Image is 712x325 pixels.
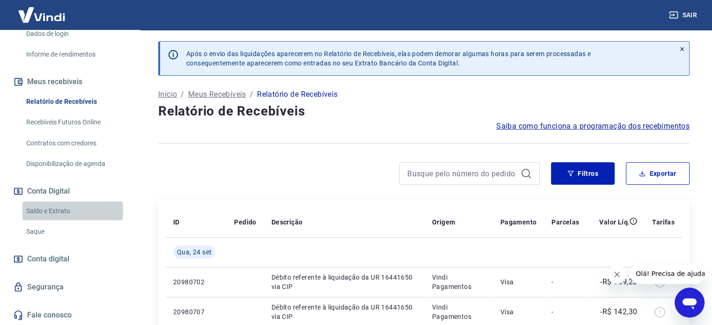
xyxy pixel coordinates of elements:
p: Parcelas [551,217,579,227]
button: Sair [667,7,701,24]
span: Olá! Precisa de ajuda? [6,7,79,14]
a: Início [158,89,177,100]
p: Descrição [272,217,303,227]
button: Meus recebíveis [11,72,129,92]
a: Recebíveis Futuros Online [22,113,129,132]
p: / [250,89,253,100]
p: 20980702 [173,277,219,287]
a: Saldo e Extrato [22,202,129,221]
a: Dados de login [22,24,129,43]
iframe: Botão para abrir a janela de mensagens [675,288,705,318]
span: Conta digital [27,253,69,266]
p: Débito referente à liquidação da UR 16441650 via CIP [272,273,417,291]
button: Conta Digital [11,181,129,202]
p: Visa [500,277,537,287]
p: -R$ 142,30 [600,306,637,318]
p: Pagamento [500,217,537,227]
p: ID [173,217,180,227]
p: Pedido [234,217,256,227]
p: -R$ 569,23 [600,276,637,288]
p: - [551,307,579,317]
p: Origem [432,217,455,227]
p: Tarifas [652,217,675,227]
a: Conta digital [11,249,129,269]
button: Exportar [626,162,690,185]
a: Disponibilização de agenda [22,154,129,173]
a: Saiba como funciona a programação dos recebimentos [496,121,690,132]
img: Vindi [11,0,72,29]
button: Filtros [551,162,615,185]
a: Relatório de Recebíveis [22,92,129,111]
input: Busque pelo número do pedido [407,166,517,181]
p: / [181,89,184,100]
p: - [551,277,579,287]
h4: Relatório de Recebíveis [158,102,690,121]
span: Qua, 24 set [177,247,212,257]
a: Contratos com credores [22,134,129,153]
p: Após o envio das liquidações aparecerem no Relatório de Recebíveis, elas podem demorar algumas ho... [186,49,591,68]
a: Segurança [11,277,129,297]
a: Informe de rendimentos [22,45,129,64]
a: Meus Recebíveis [188,89,246,100]
p: Vindi Pagamentos [432,303,485,321]
iframe: Mensagem da empresa [630,263,705,284]
p: Visa [500,307,537,317]
p: 20980707 [173,307,219,317]
p: Relatório de Recebíveis [257,89,338,100]
a: Saque [22,222,129,241]
p: Valor Líq. [599,217,630,227]
p: Débito referente à liquidação da UR 16441650 via CIP [272,303,417,321]
p: Vindi Pagamentos [432,273,485,291]
iframe: Fechar mensagem [608,265,626,284]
